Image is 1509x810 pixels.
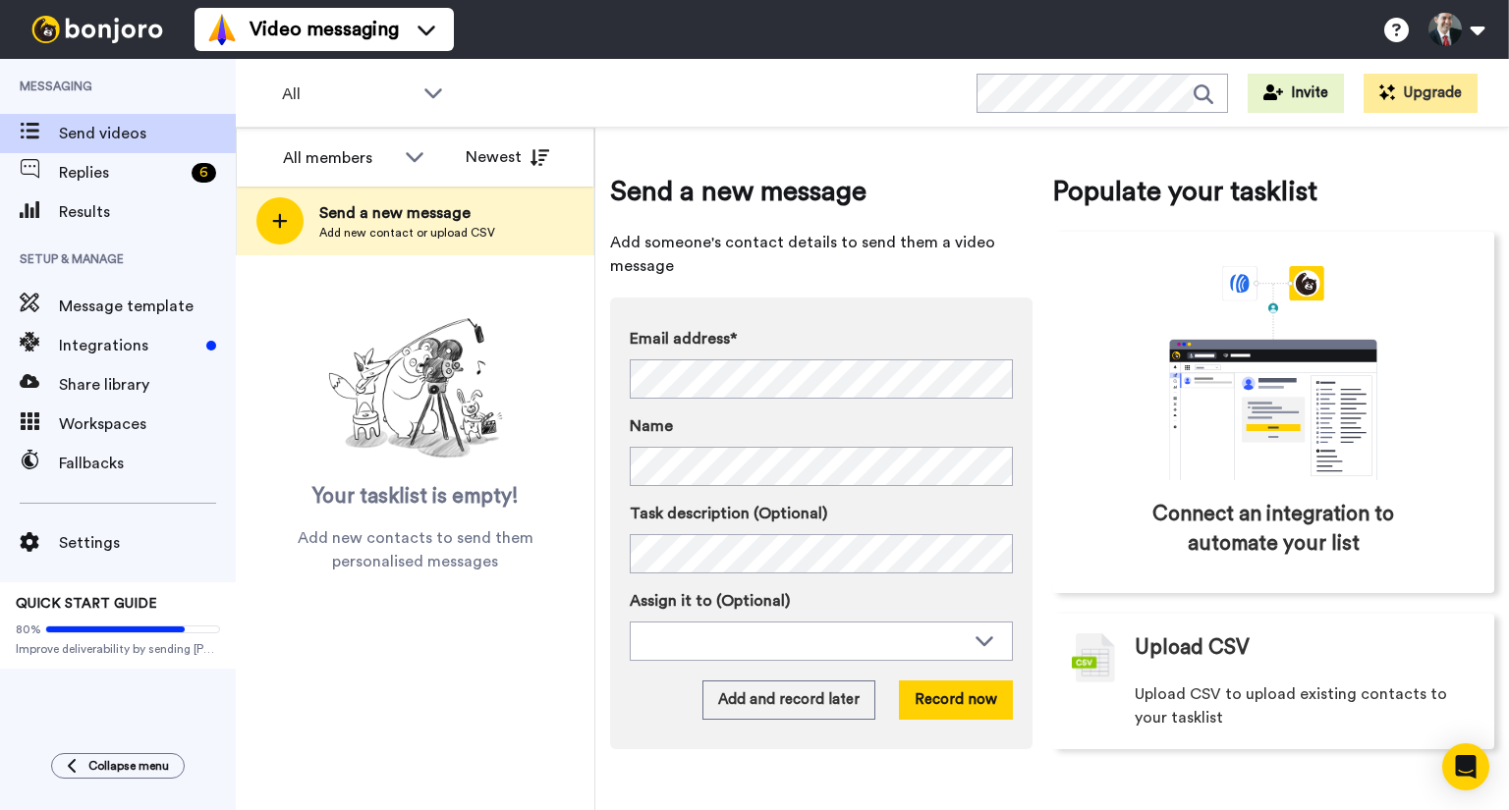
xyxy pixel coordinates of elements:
img: vm-color.svg [206,14,238,45]
div: animation [1126,266,1421,480]
span: All [282,82,414,106]
span: Populate your tasklist [1052,172,1494,211]
button: Record now [899,680,1013,720]
div: Open Intercom Messenger [1442,743,1489,790]
span: Add new contact or upload CSV [319,225,495,241]
span: Settings [59,531,236,555]
span: Connect an integration to automate your list [1136,500,1411,559]
span: Video messaging [250,16,399,43]
span: Workspaces [59,412,236,436]
button: Upgrade [1364,74,1478,113]
button: Add and record later [702,680,875,720]
span: Send a new message [610,172,1033,211]
span: Send a new message [319,201,495,225]
span: Upload CSV [1135,633,1250,663]
button: Collapse menu [51,753,185,779]
span: 80% [16,621,41,637]
span: QUICK START GUIDE [16,597,157,611]
span: Results [59,200,236,224]
span: Add new contacts to send them personalised messages [265,526,565,573]
div: 6 [192,163,216,183]
div: All members [283,146,395,170]
span: Share library [59,373,236,397]
span: Fallbacks [59,452,236,475]
img: csv-grey.png [1072,633,1115,682]
label: Email address* [630,327,1013,351]
img: ready-set-action.png [317,310,514,467]
span: Integrations [59,334,198,357]
button: Newest [451,137,564,177]
span: Upload CSV to upload existing contacts to your tasklist [1135,682,1475,729]
img: bj-logo-header-white.svg [24,16,171,43]
label: Assign it to (Optional) [630,589,1013,613]
span: Collapse menu [88,758,169,774]
span: Name [630,414,673,438]
span: Replies [59,161,184,185]
button: Invite [1248,74,1344,113]
span: Message template [59,295,236,318]
label: Task description (Optional) [630,502,1013,525]
span: Improve deliverability by sending [PERSON_NAME]’s from your own email [16,641,220,657]
span: Add someone's contact details to send them a video message [610,231,1033,278]
span: Send videos [59,122,236,145]
span: Your tasklist is empty! [312,482,519,512]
